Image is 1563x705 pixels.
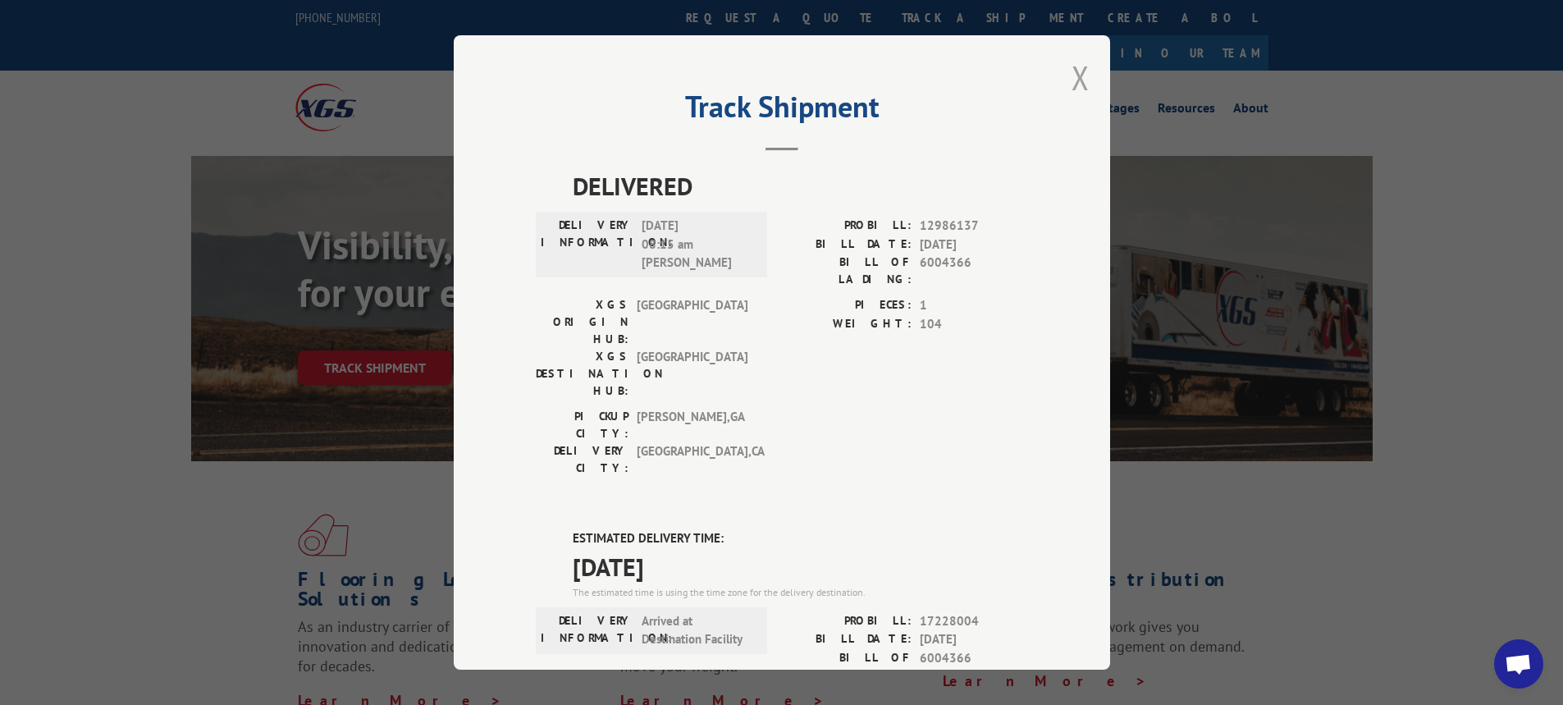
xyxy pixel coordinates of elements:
label: PIECES: [782,296,912,315]
button: Close modal [1072,56,1090,99]
span: [GEOGRAPHIC_DATA] [637,296,747,348]
span: DELIVERED [573,167,1028,204]
span: [GEOGRAPHIC_DATA] , CA [637,442,747,477]
span: 12986137 [920,217,1028,236]
span: [DATE] [920,630,1028,649]
span: 104 [920,315,1028,334]
h2: Track Shipment [536,95,1028,126]
label: PROBILL: [782,217,912,236]
label: ESTIMATED DELIVERY TIME: [573,529,1028,548]
label: DELIVERY INFORMATION: [541,612,633,649]
a: Open chat [1494,639,1543,689]
span: 6004366 [920,254,1028,288]
div: The estimated time is using the time zone for the delivery destination. [573,585,1028,600]
label: DELIVERY CITY: [536,442,628,477]
label: XGS ORIGIN HUB: [536,296,628,348]
label: BILL OF LADING: [782,254,912,288]
label: PROBILL: [782,612,912,631]
label: BILL DATE: [782,236,912,254]
label: XGS DESTINATION HUB: [536,348,628,400]
span: [DATE] [920,236,1028,254]
span: 6004366 [920,649,1028,684]
span: Arrived at Destination Facility [642,612,752,649]
span: [DATE] [573,548,1028,585]
label: PICKUP CITY: [536,408,628,442]
span: [DATE] 08:15 am [PERSON_NAME] [642,217,752,272]
span: 1 [920,296,1028,315]
span: 17228004 [920,612,1028,631]
span: [GEOGRAPHIC_DATA] [637,348,747,400]
label: DELIVERY INFORMATION: [541,217,633,272]
label: WEIGHT: [782,315,912,334]
label: BILL OF LADING: [782,649,912,684]
span: [PERSON_NAME] , GA [637,408,747,442]
label: BILL DATE: [782,630,912,649]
